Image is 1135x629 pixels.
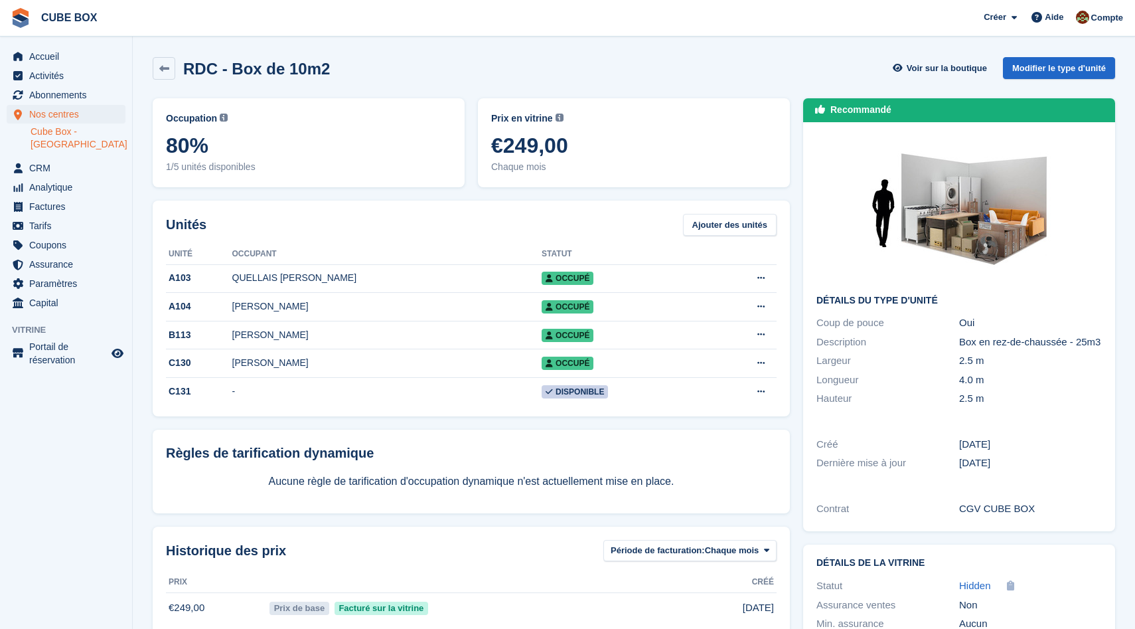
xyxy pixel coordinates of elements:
td: €249,00 [166,593,267,622]
span: Paramètres [29,274,109,293]
div: Contrat [816,501,959,517]
div: QUELLAIS [PERSON_NAME] [232,271,542,285]
span: Tarifs [29,217,109,235]
a: menu [7,178,125,197]
img: icon-info-grey-7440780725fd019a000dd9b08b2336e03edf1995a4989e88bcd33f0948082b44.svg [220,114,228,122]
span: Abonnements [29,86,109,104]
span: Capital [29,294,109,312]
div: [PERSON_NAME] [232,356,542,370]
span: Chaque mois [491,160,777,174]
span: Prix en vitrine [491,112,553,126]
button: Période de facturation: Chaque mois [603,540,777,562]
a: menu [7,197,125,216]
a: menu [7,217,125,235]
span: Voir sur la boutique [907,62,987,75]
div: Créé [816,437,959,452]
div: [PERSON_NAME] [232,300,542,314]
img: 100-sqft-unit.jpg [860,135,1059,285]
span: Activités [29,66,109,85]
span: Facturé sur la vitrine [335,602,428,615]
span: Compte [1091,11,1123,25]
div: CGV CUBE BOX [959,501,1102,517]
span: Aide [1045,11,1063,24]
span: Factures [29,197,109,216]
span: Accueil [29,47,109,66]
div: 2.5 m [959,353,1102,369]
h2: Unités [166,215,206,234]
th: Prix [166,572,267,593]
div: Non [959,598,1102,613]
span: €249,00 [491,134,777,157]
a: Modifier le type d'unité [1003,57,1115,79]
a: menu [7,255,125,274]
span: Historique des prix [166,541,286,561]
div: [DATE] [959,437,1102,452]
th: Unité [166,244,232,265]
span: Disponible [542,385,608,399]
a: Boutique d'aperçu [110,345,125,361]
a: Cube Box - [GEOGRAPHIC_DATA] [31,126,125,151]
div: Dernière mise à jour [816,456,959,471]
span: Occupé [542,300,593,314]
span: Vitrine [12,323,132,337]
a: menu [7,294,125,312]
div: Recommandé [830,103,891,117]
span: Occupé [542,272,593,285]
span: [DATE] [743,600,774,616]
span: CRM [29,159,109,177]
span: 1/5 unités disponibles [166,160,451,174]
div: Assurance ventes [816,598,959,613]
a: menu [7,66,125,85]
div: Box en rez-de-chaussée - 25m3 [959,335,1102,350]
td: - [232,378,542,406]
a: CUBE BOX [36,7,102,29]
a: menu [7,159,125,177]
span: Créé [752,576,774,588]
a: menu [7,236,125,254]
div: A103 [166,271,232,285]
span: Hidden [959,580,991,591]
span: Prix de base [269,602,329,615]
div: [DATE] [959,456,1102,471]
span: Période de facturation: [611,544,705,557]
a: menu [7,340,125,367]
div: B113 [166,328,232,342]
a: menu [7,274,125,293]
span: Analytique [29,178,109,197]
img: stora-icon-8386f47178a22dfd0bd8f6a31ec36ba5ce8667c1dd55bd0f319d3a0aa187defe.svg [11,8,31,28]
th: Statut [542,244,708,265]
div: Hauteur [816,391,959,406]
div: 4.0 m [959,373,1102,388]
img: icon-info-grey-7440780725fd019a000dd9b08b2336e03edf1995a4989e88bcd33f0948082b44.svg [556,114,564,122]
div: C130 [166,356,232,370]
span: 80% [166,134,451,157]
h2: RDC - Box de 10m2 [183,60,330,78]
div: 2.5 m [959,391,1102,406]
a: Ajouter des unités [683,214,777,236]
a: Hidden [959,579,991,594]
span: Créer [984,11,1006,24]
span: Portail de réservation [29,340,109,367]
p: Aucune règle de tarification d'occupation dynamique n'est actuellement mise en place. [166,474,777,490]
a: Voir sur la boutique [891,57,992,79]
div: Largeur [816,353,959,369]
span: Occupé [542,357,593,370]
span: Occupé [542,329,593,342]
div: C131 [166,385,232,399]
div: Longueur [816,373,959,388]
img: alex soubira [1076,11,1089,24]
div: Coup de pouce [816,315,959,331]
a: menu [7,86,125,104]
div: Règles de tarification dynamique [166,443,777,463]
div: Oui [959,315,1102,331]
span: Assurance [29,255,109,274]
h2: Détails du type d'unité [816,296,1102,306]
div: A104 [166,300,232,314]
div: Description [816,335,959,350]
th: Occupant [232,244,542,265]
span: Chaque mois [705,544,759,557]
h2: Détails de la vitrine [816,558,1102,569]
span: Nos centres [29,105,109,124]
div: [PERSON_NAME] [232,328,542,342]
a: menu [7,47,125,66]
